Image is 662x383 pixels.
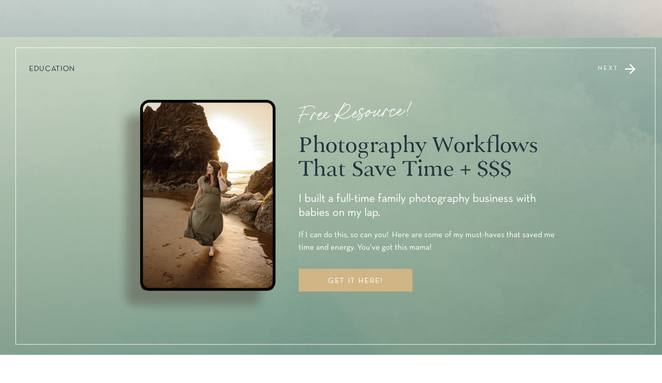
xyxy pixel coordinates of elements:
[299,134,577,181] h3: Photography workflows that Save Time + $$$
[29,65,155,72] a: education
[539,66,618,71] a: NEXT
[299,229,564,269] h3: If I can do this, so can you! Here are some of my must-haves that saved me time and energy. You'v...
[299,99,427,128] nav: Free Resource!
[310,277,401,286] a: GET IT HERE!
[299,192,564,208] h3: I built a full-time family photography business with babies on my lap.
